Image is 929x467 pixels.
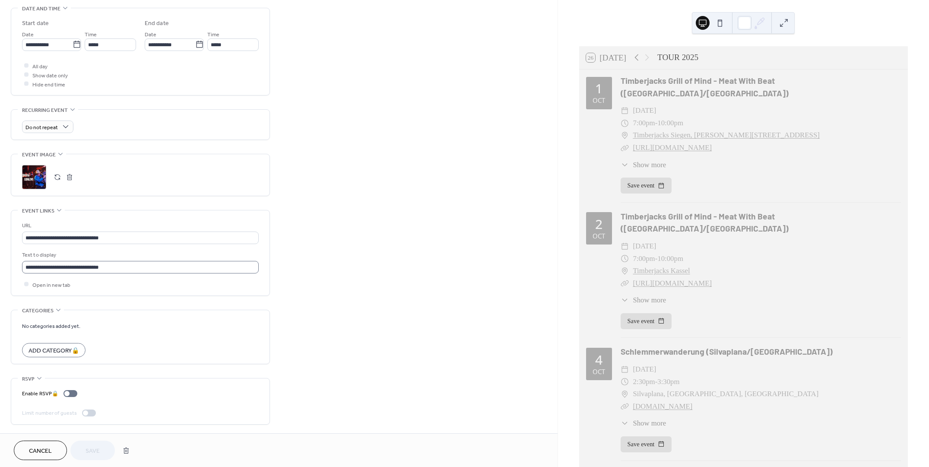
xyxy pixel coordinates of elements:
[621,277,629,290] div: ​
[621,105,629,117] div: ​
[593,97,605,104] div: Oct
[621,376,629,388] div: ​
[633,129,819,142] a: Timberjacks Siegen, [PERSON_NAME][STREET_ADDRESS]
[655,253,658,265] span: -
[621,159,629,170] div: ​
[657,51,698,64] div: TOUR 2025
[595,82,602,95] div: 1
[22,165,46,189] div: ;
[22,321,80,330] span: No categories added yet.
[22,150,56,159] span: Event image
[633,253,655,265] span: 7:00pm
[85,30,97,39] span: Time
[633,159,666,170] span: Show more
[621,211,789,234] a: Timberjacks Grill of Mind - Meat With Beat ([GEOGRAPHIC_DATA]/[GEOGRAPHIC_DATA])
[29,447,52,456] span: Cancel
[595,353,602,366] div: 4
[633,279,712,287] a: [URL][DOMAIN_NAME]
[621,129,629,142] div: ​
[621,142,629,154] div: ​
[633,376,655,388] span: 2:30pm
[633,418,666,429] span: Show more
[657,253,683,265] span: 10:00pm
[22,375,35,384] span: RSVP
[633,240,656,253] span: [DATE]
[621,159,666,170] button: ​Show more
[14,441,67,460] button: Cancel
[621,178,672,194] button: Save event
[621,346,833,356] a: Schlemmerwanderung (Silvaplana/[GEOGRAPHIC_DATA])
[22,206,54,216] span: Event links
[22,19,49,28] div: Start date
[22,4,60,13] span: Date and time
[32,71,68,80] span: Show date only
[621,295,666,305] button: ​Show more
[22,409,77,418] div: Limit number of guests
[633,363,656,376] span: [DATE]
[621,76,789,98] a: Timberjacks Grill of Mind - Meat With Beat ([GEOGRAPHIC_DATA]/[GEOGRAPHIC_DATA])
[145,19,169,28] div: End date
[633,402,692,410] a: [DOMAIN_NAME]
[621,253,629,265] div: ​
[633,295,666,305] span: Show more
[621,265,629,277] div: ​
[633,388,818,400] span: Silvaplana, [GEOGRAPHIC_DATA], [GEOGRAPHIC_DATA]
[621,363,629,376] div: ​
[621,240,629,253] div: ​
[22,251,257,260] div: Text to display
[655,376,658,388] span: -
[22,30,34,39] span: Date
[633,265,690,277] a: Timberjacks Kassel
[633,143,712,152] a: [URL][DOMAIN_NAME]
[621,295,629,305] div: ​
[22,106,68,115] span: Recurring event
[22,221,257,230] div: URL
[621,418,629,429] div: ​
[207,30,219,39] span: Time
[25,122,58,132] span: Do not repeat
[32,280,70,289] span: Open in new tab
[633,117,655,130] span: 7:00pm
[595,218,602,231] div: 2
[655,117,658,130] span: -
[32,62,48,71] span: All day
[621,418,666,429] button: ​Show more
[657,117,683,130] span: 10:00pm
[32,80,65,89] span: Hide end time
[621,313,672,330] button: Save event
[145,30,156,39] span: Date
[621,436,672,453] button: Save event
[593,369,605,375] div: Oct
[657,376,679,388] span: 3:30pm
[621,117,629,130] div: ​
[633,105,656,117] span: [DATE]
[22,306,54,315] span: Categories
[593,233,605,239] div: Oct
[621,400,629,413] div: ​
[621,388,629,400] div: ​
